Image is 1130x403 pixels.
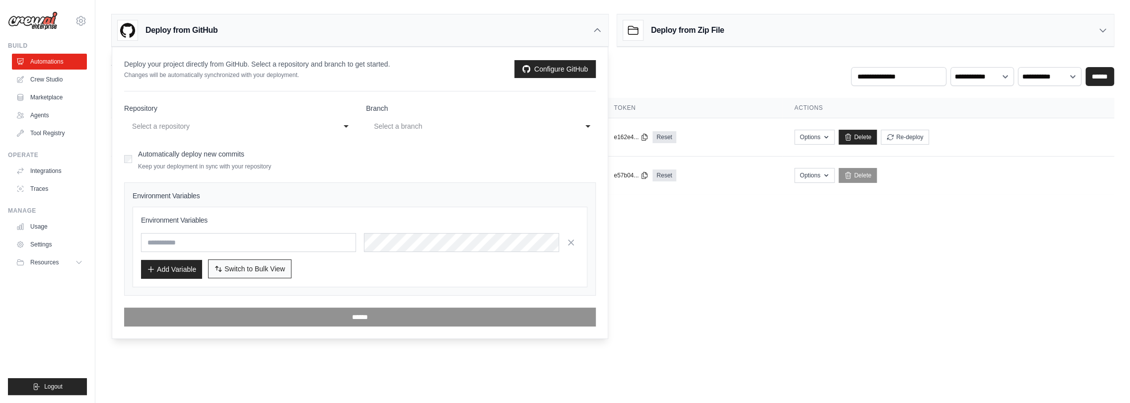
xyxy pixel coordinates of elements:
[614,133,648,141] button: e162e4...
[12,237,87,252] a: Settings
[132,120,326,132] div: Select a repository
[366,103,596,113] label: Branch
[224,264,285,274] span: Switch to Bulk View
[12,163,87,179] a: Integrations
[133,191,587,201] h4: Environment Variables
[118,20,138,40] img: GitHub Logo
[8,151,87,159] div: Operate
[208,259,291,278] button: Switch to Bulk View
[881,130,929,145] button: Re-deploy
[794,168,835,183] button: Options
[8,11,58,30] img: Logo
[111,98,299,118] th: Crew
[44,383,63,391] span: Logout
[651,24,724,36] h3: Deploy from Zip File
[602,98,782,118] th: Token
[124,59,390,69] p: Deploy your project directly from GitHub. Select a repository and branch to get started.
[614,171,648,179] button: e57b04...
[8,42,87,50] div: Build
[138,162,271,170] p: Keep your deployment in sync with your repository
[12,254,87,270] button: Resources
[12,125,87,141] a: Tool Registry
[111,55,332,69] h2: Automations Live
[12,107,87,123] a: Agents
[111,69,332,79] p: Manage and monitor your active crew automations from this dashboard.
[652,131,676,143] a: Reset
[8,378,87,395] button: Logout
[514,60,596,78] a: Configure GitHub
[12,181,87,197] a: Traces
[782,98,1114,118] th: Actions
[141,260,202,279] button: Add Variable
[12,219,87,235] a: Usage
[8,207,87,215] div: Manage
[12,54,87,70] a: Automations
[138,150,244,158] label: Automatically deploy new commits
[124,103,354,113] label: Repository
[839,168,877,183] a: Delete
[30,258,59,266] span: Resources
[794,130,835,145] button: Options
[12,89,87,105] a: Marketplace
[12,72,87,87] a: Crew Studio
[652,169,676,181] a: Reset
[374,120,568,132] div: Select a branch
[141,215,579,225] h3: Environment Variables
[124,71,390,79] p: Changes will be automatically synchronized with your deployment.
[145,24,217,36] h3: Deploy from GitHub
[839,130,877,145] a: Delete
